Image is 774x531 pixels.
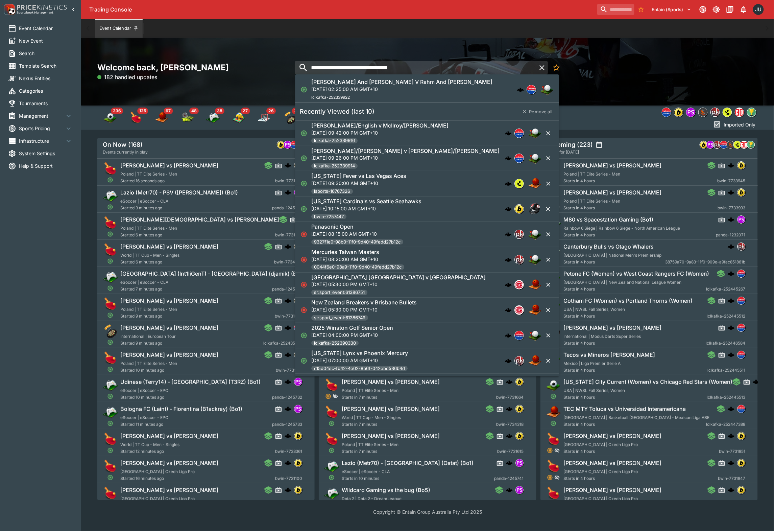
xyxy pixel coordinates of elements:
img: esports.png [103,270,118,284]
img: logo-cerberus.svg [505,357,512,364]
button: Remove all [518,106,557,117]
img: golf.png [528,126,541,140]
img: pandascore.png [516,486,523,494]
h6: Wildcard Gaming vs the bug (Bo5) [342,487,430,494]
h6: [PERSON_NAME] vs [PERSON_NAME] [120,351,218,359]
img: darts.png [103,324,118,339]
span: panda-1245732 [272,394,302,401]
img: bwin.png [294,162,302,169]
span: 24 [292,108,301,114]
img: logo-cerberus.svg [728,487,734,493]
img: lclkafka.png [515,154,524,163]
img: logo-cerberus.svg [505,307,512,314]
img: bwin.png [294,297,302,304]
img: logo-cerberus.svg [728,351,734,358]
span: panda-1245741 [494,475,524,482]
div: Tennis [180,111,194,124]
img: logo-cerberus.svg [285,406,291,412]
span: lclkafka-252339922 [311,95,350,100]
span: bwin-7731847 [718,475,745,482]
span: lclkafka-252447388 [706,421,745,428]
img: golf.png [528,152,541,165]
span: Categories [19,87,73,94]
img: lclkafka.png [737,270,745,277]
button: Documentation [724,3,736,16]
img: table_tennis.png [103,161,118,176]
div: pandascore [706,141,715,149]
img: PriceKinetics [17,5,67,10]
img: lclkafka.png [515,129,524,138]
img: table_tennis.png [324,432,339,447]
div: Table Tennis [129,111,143,124]
img: table_tennis.png [103,459,118,474]
div: bwin [700,141,708,149]
img: pricekinetics.png [713,141,721,148]
p: Imported Only [724,121,756,128]
span: bwin-7731662 [275,232,302,238]
span: panda-1245739 [272,205,302,211]
div: bwin [277,141,285,149]
span: 38 [215,108,224,114]
img: pandascore.png [294,378,302,386]
img: bwin.png [516,432,523,440]
img: darts.png [546,324,561,339]
img: table_tennis.png [103,486,118,501]
img: table_tennis.png [324,405,339,420]
span: bwin-7731663 [275,178,302,184]
h6: [PERSON_NAME] vs [PERSON_NAME] [120,487,218,494]
img: lclkafka.png [515,331,524,340]
span: bwin-7733993 [718,205,745,211]
h6: [PERSON_NAME] vs [PERSON_NAME] [563,189,661,196]
h6: TEC MTY Toluca vs Universidad Interamericana [563,406,686,413]
span: Nexus Entities [19,75,73,82]
span: 67 [164,108,173,114]
img: logo-cerberus.svg [285,433,291,439]
div: sportingsolutions [727,141,735,149]
span: lclkafka-252446584 [706,340,745,347]
img: logo-cerberus.svg [728,297,734,304]
img: bwin.png [515,205,524,213]
div: Volleyball [232,111,245,124]
h6: [PERSON_NAME] vs [PERSON_NAME] [342,378,440,386]
img: logo-cerberus.svg [285,487,291,493]
img: table_tennis.png [546,432,561,447]
img: logo-cerberus.svg [728,270,734,277]
img: logo-cerberus.svg [505,180,512,187]
span: Template Search [19,62,73,69]
img: logo-cerberus.svg [505,155,512,162]
span: bwin-7731661 [276,367,302,374]
h6: [PERSON_NAME] vs [PERSON_NAME] [120,433,218,440]
img: logo-cerberus.svg [506,378,513,385]
img: bwin.png [516,405,523,413]
h6: [PERSON_NAME][DEMOGRAPHIC_DATA] vs [PERSON_NAME] [120,216,279,223]
img: soccer.png [546,297,561,311]
img: esports.png [103,188,118,203]
img: golf.png [528,329,541,342]
h6: Lazio (Metr70) - [GEOGRAPHIC_DATA] (Ostat) (Bo1) [342,460,474,467]
img: logo-cerberus.svg [506,433,513,439]
img: logo-cerberus.svg [728,243,734,250]
h5: On Now (168) [103,141,143,148]
div: lclkafka [662,108,671,117]
h6: [PERSON_NAME] vs [PERSON_NAME] [342,433,440,440]
h6: [PERSON_NAME] vs [PERSON_NAME] [563,460,661,467]
img: outrights.png [747,108,756,117]
img: logo-cerberus.svg [506,406,513,412]
img: pricekinetics.png [515,356,524,365]
img: lclkafka.png [737,324,745,331]
img: table_tennis.png [103,243,118,257]
img: table_tennis.png [546,161,561,176]
span: lclkafka-252339916 [311,137,358,144]
img: bwin.png [737,459,745,467]
h5: Upcoming (223) [546,141,593,148]
div: lclkafka [290,141,298,149]
img: basketball.png [528,177,541,190]
button: Imported Only [711,119,758,130]
div: outrights [747,108,756,117]
img: golf.png [540,83,554,96]
div: lsports [733,141,742,149]
span: 38759a70-9a83-11f0-909e-a9fac851861b [665,259,745,265]
img: logo-cerberus.svg [285,324,291,331]
div: Soccer [103,111,117,124]
div: sportingsolutions [698,108,708,117]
